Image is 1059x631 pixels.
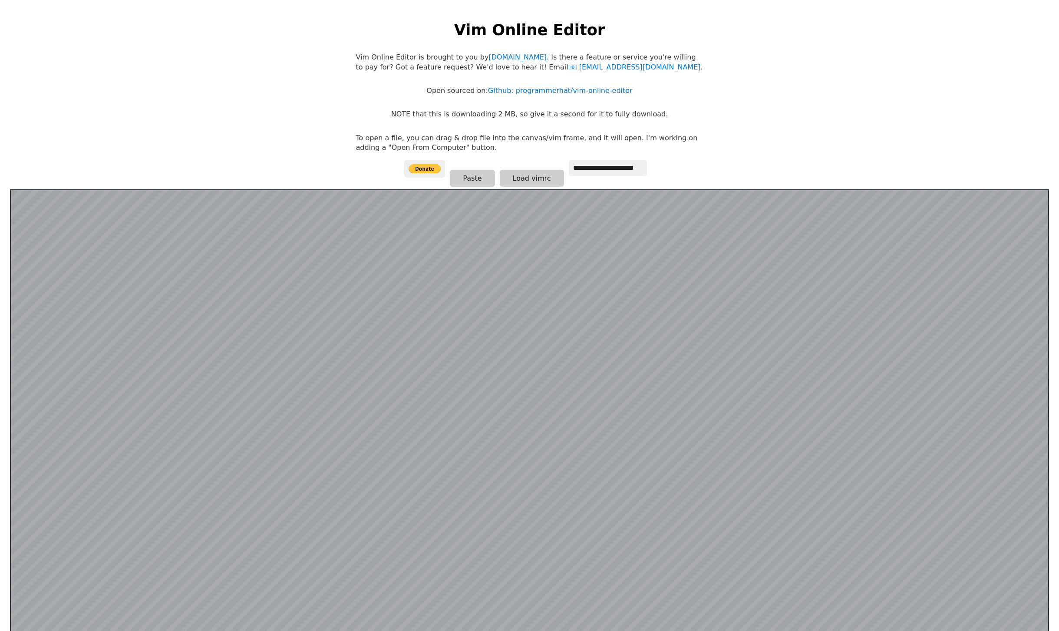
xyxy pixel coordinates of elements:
p: NOTE that this is downloading 2 MB, so give it a second for it to fully download. [391,109,668,119]
button: Load vimrc [500,170,564,187]
a: [EMAIL_ADDRESS][DOMAIN_NAME] [568,63,701,71]
a: [DOMAIN_NAME] [488,53,547,61]
p: Vim Online Editor is brought to you by . Is there a feature or service you're willing to pay for?... [356,53,703,72]
button: Paste [450,170,495,187]
p: To open a file, you can drag & drop file into the canvas/vim frame, and it will open. I'm working... [356,133,703,153]
p: Open sourced on: [426,86,632,96]
a: Github: programmerhat/vim-online-editor [488,86,633,95]
h1: Vim Online Editor [454,19,605,40]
